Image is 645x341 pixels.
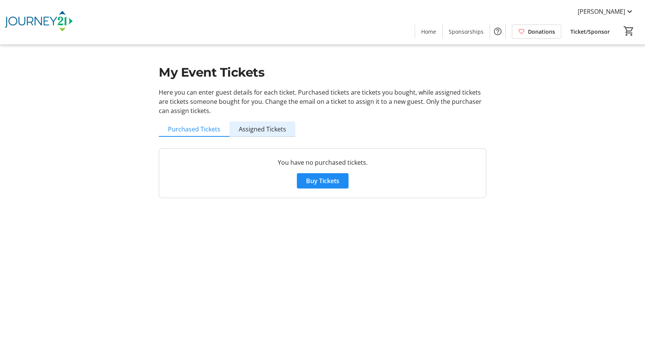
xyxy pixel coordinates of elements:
p: You have no purchased tickets. [168,158,477,167]
p: Here you can enter guest details for each ticket. Purchased tickets are tickets you bought, while... [159,88,486,115]
span: [PERSON_NAME] [578,7,625,16]
a: Home [415,25,442,39]
span: Purchased Tickets [168,126,220,132]
span: Buy Tickets [306,176,339,185]
span: Sponsorships [449,28,484,36]
a: Sponsorships [443,25,490,39]
h1: My Event Tickets [159,63,486,82]
span: Assigned Tickets [239,126,286,132]
span: Home [421,28,436,36]
a: Ticket/Sponsor [564,25,616,39]
img: Journey21's Logo [5,3,73,41]
button: [PERSON_NAME] [572,5,640,18]
button: Buy Tickets [297,173,349,189]
button: Cart [622,24,636,38]
button: Help [490,24,505,39]
span: Donations [528,28,555,36]
a: Donations [512,25,561,39]
span: Ticket/Sponsor [570,28,610,36]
